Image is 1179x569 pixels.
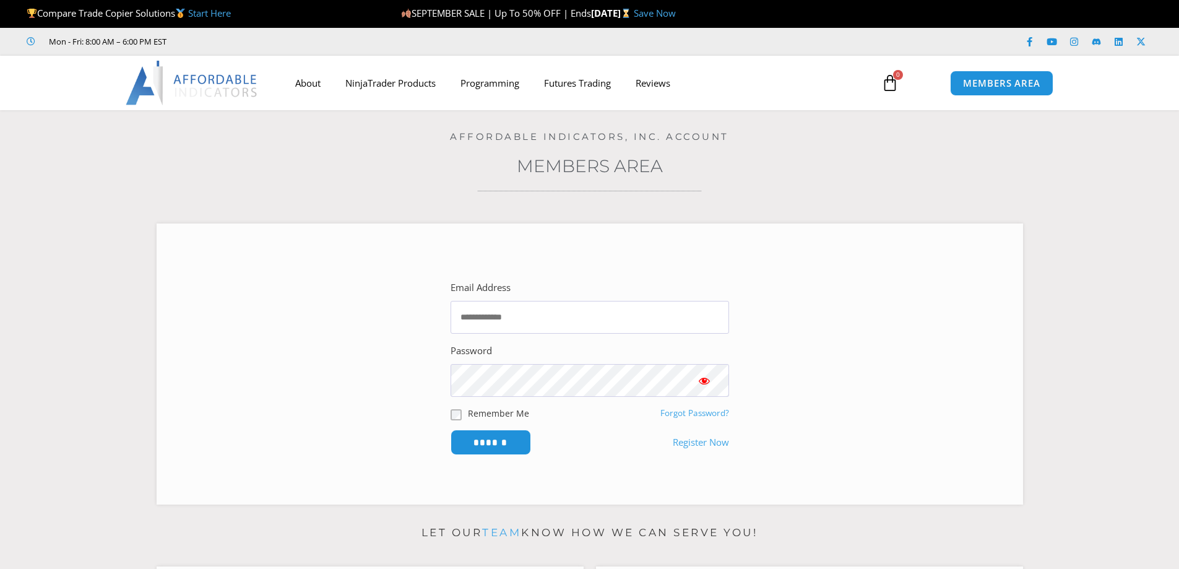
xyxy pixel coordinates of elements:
[451,342,492,360] label: Password
[673,434,729,451] a: Register Now
[963,79,1040,88] span: MEMBERS AREA
[863,65,917,101] a: 0
[517,155,663,176] a: Members Area
[448,69,532,97] a: Programming
[283,69,333,97] a: About
[532,69,623,97] a: Futures Trading
[176,9,185,18] img: 🥇
[482,526,521,539] a: team
[680,364,729,397] button: Show password
[623,69,683,97] a: Reviews
[126,61,259,105] img: LogoAI | Affordable Indicators – NinjaTrader
[157,523,1023,543] p: Let our know how we can serve you!
[451,279,511,297] label: Email Address
[283,69,867,97] nav: Menu
[46,34,166,49] span: Mon - Fri: 8:00 AM – 6:00 PM EST
[660,407,729,419] a: Forgot Password?
[333,69,448,97] a: NinjaTrader Products
[621,9,631,18] img: ⌛
[591,7,634,19] strong: [DATE]
[401,7,591,19] span: SEPTEMBER SALE | Up To 50% OFF | Ends
[634,7,676,19] a: Save Now
[27,9,37,18] img: 🏆
[950,71,1053,96] a: MEMBERS AREA
[402,9,411,18] img: 🍂
[184,35,369,48] iframe: Customer reviews powered by Trustpilot
[27,7,231,19] span: Compare Trade Copier Solutions
[893,70,903,80] span: 0
[188,7,231,19] a: Start Here
[468,407,529,420] label: Remember Me
[450,131,729,142] a: Affordable Indicators, Inc. Account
